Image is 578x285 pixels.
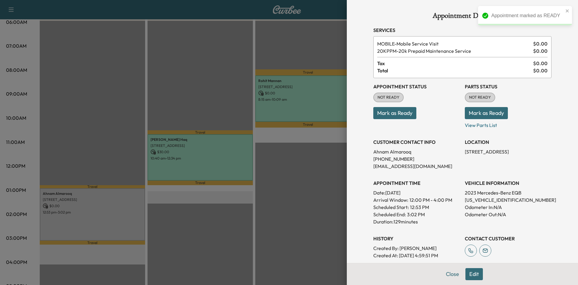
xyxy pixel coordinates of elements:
[465,189,552,196] p: 2023 Mercedes-Benz EQB
[373,163,460,170] p: [EMAIL_ADDRESS][DOMAIN_NAME]
[491,12,564,19] div: Appointment marked as READY
[373,204,409,211] p: Scheduled Start:
[465,235,552,242] h3: CONTACT CUSTOMER
[373,196,460,204] p: Arrival Window:
[373,107,416,119] button: Mark as Ready
[465,119,552,129] p: View Parts List
[373,245,460,252] p: Created By : [PERSON_NAME]
[465,211,552,218] p: Odometer Out: N/A
[374,94,403,100] span: NOT READY
[373,148,460,155] p: Ahnam Almarooq
[533,67,548,74] span: $ 0.00
[465,268,483,280] button: Edit
[533,40,548,47] span: $ 0.00
[377,67,533,74] span: Total
[409,196,452,204] span: 12:00 PM - 4:00 PM
[465,204,552,211] p: Odometer In: N/A
[373,252,460,259] p: Created At : [DATE] 4:59:51 PM
[465,138,552,146] h3: LOCATION
[377,40,531,47] span: Mobile Service Visit
[465,94,495,100] span: NOT READY
[465,196,552,204] p: [US_VEHICLE_IDENTIFICATION_NUMBER]
[410,204,429,211] p: 12:53 PM
[465,83,552,90] h3: Parts Status
[377,60,533,67] span: Tax
[373,12,552,22] h1: Appointment Details
[373,83,460,90] h3: Appointment Status
[373,218,460,225] p: Duration: 129 minutes
[377,47,531,55] span: 20k Prepaid Maintenance Service
[373,27,552,34] h3: Services
[565,8,570,13] button: close
[465,107,508,119] button: Mark as Ready
[373,138,460,146] h3: CUSTOMER CONTACT INFO
[373,155,460,163] p: [PHONE_NUMBER]
[533,47,548,55] span: $ 0.00
[465,179,552,187] h3: VEHICLE INFORMATION
[373,211,406,218] p: Scheduled End:
[373,189,460,196] p: Date: [DATE]
[533,60,548,67] span: $ 0.00
[465,148,552,155] p: [STREET_ADDRESS]
[373,179,460,187] h3: APPOINTMENT TIME
[442,268,463,280] button: Close
[373,235,460,242] h3: History
[407,211,425,218] p: 3:02 PM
